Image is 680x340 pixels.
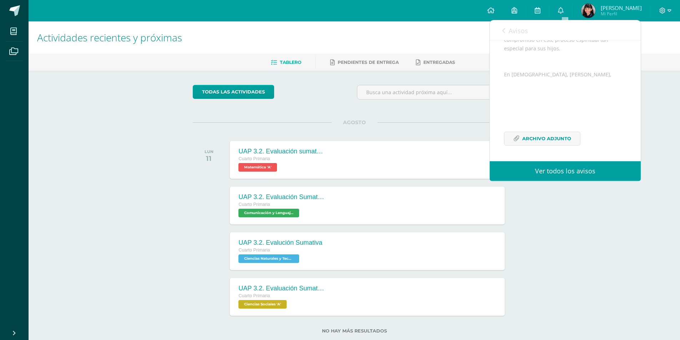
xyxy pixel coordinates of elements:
[423,60,455,65] span: Entregadas
[271,57,301,68] a: Tablero
[332,119,377,126] span: AGOSTO
[338,60,399,65] span: Pendientes de entrega
[37,31,182,44] span: Actividades recientes y próximas
[490,161,641,181] a: Ver todos los avisos
[238,202,270,207] span: Cuarto Primaria
[581,4,595,18] img: 9a96d2dfb09e28ee805cf3d5b303d476.png
[579,26,592,34] span: 1184
[238,156,270,161] span: Cuarto Primaria
[238,193,324,201] div: UAP 3.2. Evaluación Sumativa
[280,60,301,65] span: Tablero
[238,293,270,298] span: Cuarto Primaria
[601,11,642,17] span: Mi Perfil
[238,285,324,292] div: UAP 3.2. Evaluación Sumativa
[579,26,628,34] span: avisos sin leer
[193,85,274,99] a: todas las Actividades
[238,148,324,155] div: UAP 3.2. Evaluación sumativa
[357,85,515,99] input: Busca una actividad próxima aquí...
[601,4,642,11] span: [PERSON_NAME]
[238,248,270,253] span: Cuarto Primaria
[238,209,299,217] span: Comunicación y Lenguaje,Idioma Español 'A'
[238,300,287,309] span: Ciencias Sociales 'A'
[504,132,580,146] a: Archivo Adjunto
[416,57,455,68] a: Entregadas
[238,254,299,263] span: Ciencias Naturales y Tecnología 'A'
[205,149,213,154] div: LUN
[193,328,516,334] label: No hay más resultados
[238,163,277,172] span: Matemática 'A'
[238,239,322,247] div: UAP 3.2. Evalución Sumativa
[330,57,399,68] a: Pendientes de entrega
[522,132,571,145] span: Archivo Adjunto
[205,154,213,163] div: 11
[509,26,528,35] span: Avisos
